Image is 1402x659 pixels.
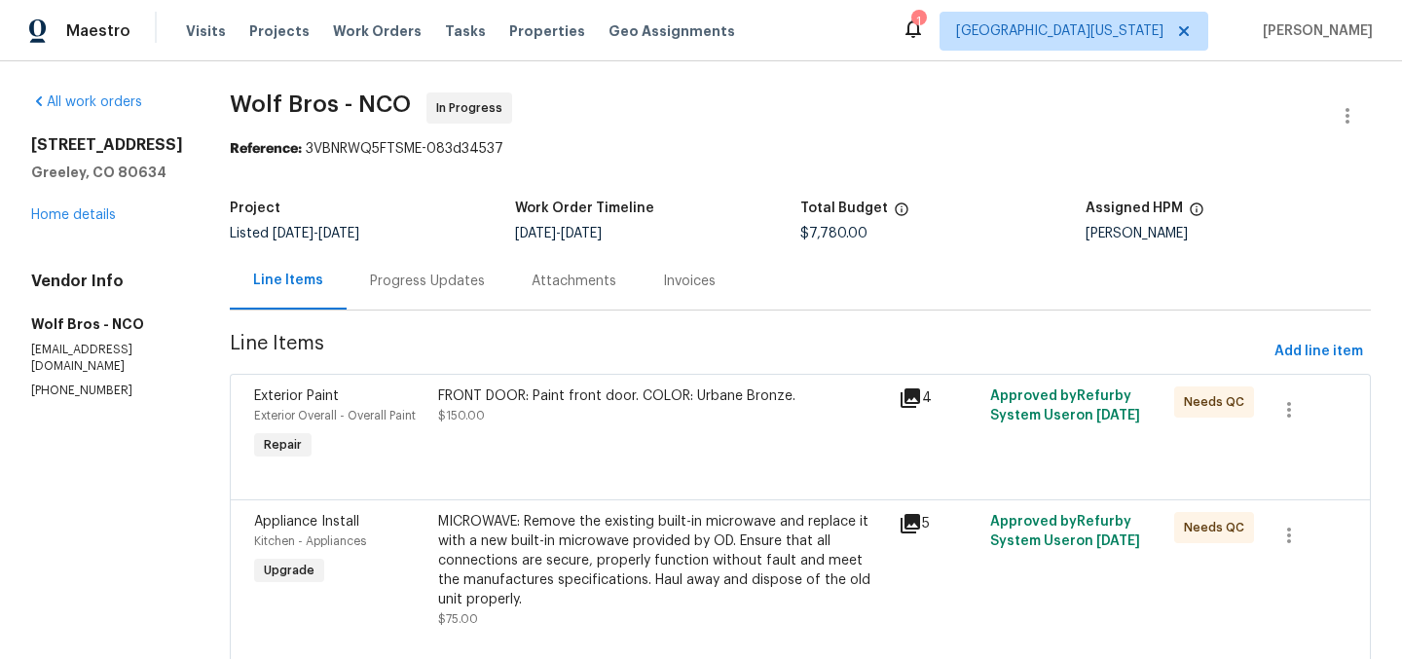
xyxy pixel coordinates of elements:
p: [PHONE_NUMBER] [31,383,183,399]
span: [DATE] [561,227,602,240]
span: Approved by Refurby System User on [990,515,1140,548]
button: Add line item [1267,334,1371,370]
div: 5 [899,512,978,535]
h2: [STREET_ADDRESS] [31,135,183,155]
span: Exterior Paint [254,389,339,403]
span: The hpm assigned to this work order. [1189,201,1204,227]
span: Work Orders [333,21,422,41]
span: - [515,227,602,240]
span: Upgrade [256,561,322,580]
span: [DATE] [273,227,314,240]
h5: Wolf Bros - NCO [31,314,183,334]
div: Line Items [253,271,323,290]
span: $7,780.00 [800,227,867,240]
div: 3VBNRWQ5FTSME-083d34537 [230,139,1371,159]
div: MICROWAVE: Remove the existing built-in microwave and replace it with a new built-in microwave pr... [438,512,887,609]
span: $150.00 [438,410,485,421]
span: Kitchen - Appliances [254,535,366,547]
h5: Work Order Timeline [515,201,654,215]
span: [DATE] [1096,409,1140,422]
span: Repair [256,435,310,455]
div: FRONT DOOR: Paint front door. COLOR: Urbane Bronze. [438,386,887,406]
span: [GEOGRAPHIC_DATA][US_STATE] [956,21,1163,41]
span: [DATE] [1096,534,1140,548]
span: In Progress [436,98,510,118]
h4: Vendor Info [31,272,183,291]
span: Geo Assignments [609,21,735,41]
span: Approved by Refurby System User on [990,389,1140,422]
div: Progress Updates [370,272,485,291]
h5: Greeley, CO 80634 [31,163,183,182]
span: Maestro [66,21,130,41]
span: Needs QC [1184,518,1252,537]
span: The total cost of line items that have been proposed by Opendoor. This sum includes line items th... [894,201,909,227]
div: 4 [899,386,978,410]
p: [EMAIL_ADDRESS][DOMAIN_NAME] [31,342,183,375]
b: Reference: [230,142,302,156]
span: Listed [230,227,359,240]
span: [PERSON_NAME] [1255,21,1373,41]
span: Add line item [1274,340,1363,364]
span: [DATE] [318,227,359,240]
div: [PERSON_NAME] [1086,227,1371,240]
span: Needs QC [1184,392,1252,412]
span: Tasks [445,24,486,38]
h5: Total Budget [800,201,888,215]
span: $75.00 [438,613,478,625]
span: Appliance Install [254,515,359,529]
span: Wolf Bros - NCO [230,92,411,116]
div: Invoices [663,272,716,291]
span: - [273,227,359,240]
div: Attachments [532,272,616,291]
span: [DATE] [515,227,556,240]
span: Exterior Overall - Overall Paint [254,410,416,421]
a: Home details [31,208,116,222]
h5: Assigned HPM [1086,201,1183,215]
span: Properties [509,21,585,41]
h5: Project [230,201,280,215]
a: All work orders [31,95,142,109]
span: Line Items [230,334,1267,370]
span: Projects [249,21,310,41]
div: 1 [911,12,925,31]
span: Visits [186,21,226,41]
